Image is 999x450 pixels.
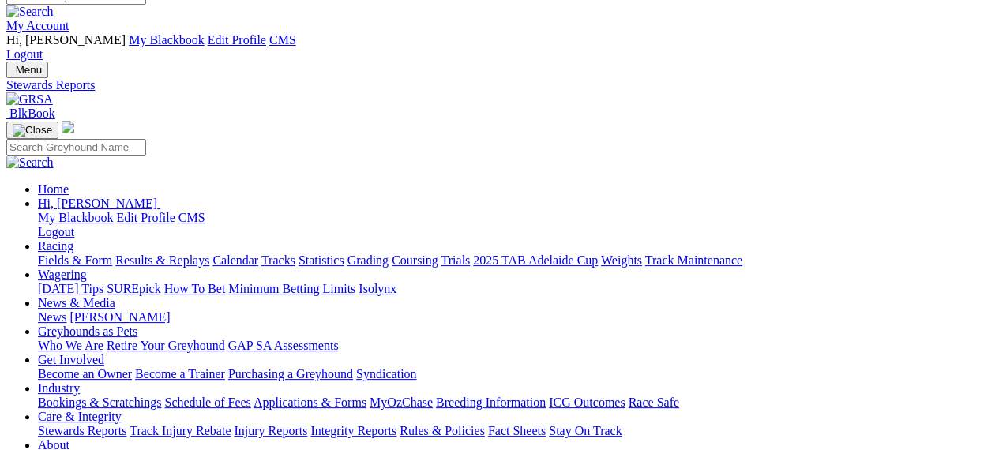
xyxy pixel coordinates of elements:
[645,253,742,267] a: Track Maintenance
[117,211,175,224] a: Edit Profile
[6,33,126,47] span: Hi, [PERSON_NAME]
[628,396,678,409] a: Race Safe
[299,253,344,267] a: Statistics
[212,253,258,267] a: Calendar
[6,62,48,78] button: Toggle navigation
[38,211,114,224] a: My Blackbook
[6,5,54,19] img: Search
[38,197,157,210] span: Hi, [PERSON_NAME]
[228,367,353,381] a: Purchasing a Greyhound
[6,92,53,107] img: GRSA
[38,253,993,268] div: Racing
[234,424,307,437] a: Injury Reports
[16,64,42,76] span: Menu
[347,253,389,267] a: Grading
[69,310,170,324] a: [PERSON_NAME]
[310,424,396,437] a: Integrity Reports
[601,253,642,267] a: Weights
[254,396,366,409] a: Applications & Forms
[359,282,396,295] a: Isolynx
[38,296,115,309] a: News & Media
[488,424,546,437] a: Fact Sheets
[6,78,993,92] a: Stewards Reports
[38,282,103,295] a: [DATE] Tips
[38,410,122,423] a: Care & Integrity
[135,367,225,381] a: Become a Trainer
[13,124,52,137] img: Close
[38,396,161,409] a: Bookings & Scratchings
[208,33,266,47] a: Edit Profile
[38,353,104,366] a: Get Involved
[441,253,470,267] a: Trials
[6,19,69,32] a: My Account
[62,121,74,133] img: logo-grsa-white.png
[38,424,993,438] div: Care & Integrity
[6,156,54,170] img: Search
[6,33,993,62] div: My Account
[356,367,416,381] a: Syndication
[6,122,58,139] button: Toggle navigation
[129,33,205,47] a: My Blackbook
[38,381,80,395] a: Industry
[9,107,55,120] span: BlkBook
[38,310,66,324] a: News
[6,107,55,120] a: BlkBook
[6,139,146,156] input: Search
[130,424,231,437] a: Track Injury Rebate
[436,396,546,409] a: Breeding Information
[38,182,69,196] a: Home
[392,253,438,267] a: Coursing
[473,253,598,267] a: 2025 TAB Adelaide Cup
[115,253,209,267] a: Results & Replays
[269,33,296,47] a: CMS
[228,282,355,295] a: Minimum Betting Limits
[38,197,160,210] a: Hi, [PERSON_NAME]
[38,424,126,437] a: Stewards Reports
[549,424,622,437] a: Stay On Track
[6,47,43,61] a: Logout
[38,268,87,281] a: Wagering
[400,424,485,437] a: Rules & Policies
[261,253,295,267] a: Tracks
[38,225,74,238] a: Logout
[38,282,993,296] div: Wagering
[549,396,625,409] a: ICG Outcomes
[38,211,993,239] div: Hi, [PERSON_NAME]
[107,339,225,352] a: Retire Your Greyhound
[178,211,205,224] a: CMS
[38,339,103,352] a: Who We Are
[164,282,226,295] a: How To Bet
[370,396,433,409] a: MyOzChase
[38,367,993,381] div: Get Involved
[164,396,250,409] a: Schedule of Fees
[38,396,993,410] div: Industry
[38,339,993,353] div: Greyhounds as Pets
[38,239,73,253] a: Racing
[38,310,993,324] div: News & Media
[38,253,112,267] a: Fields & Form
[107,282,160,295] a: SUREpick
[38,367,132,381] a: Become an Owner
[228,339,339,352] a: GAP SA Assessments
[38,324,137,338] a: Greyhounds as Pets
